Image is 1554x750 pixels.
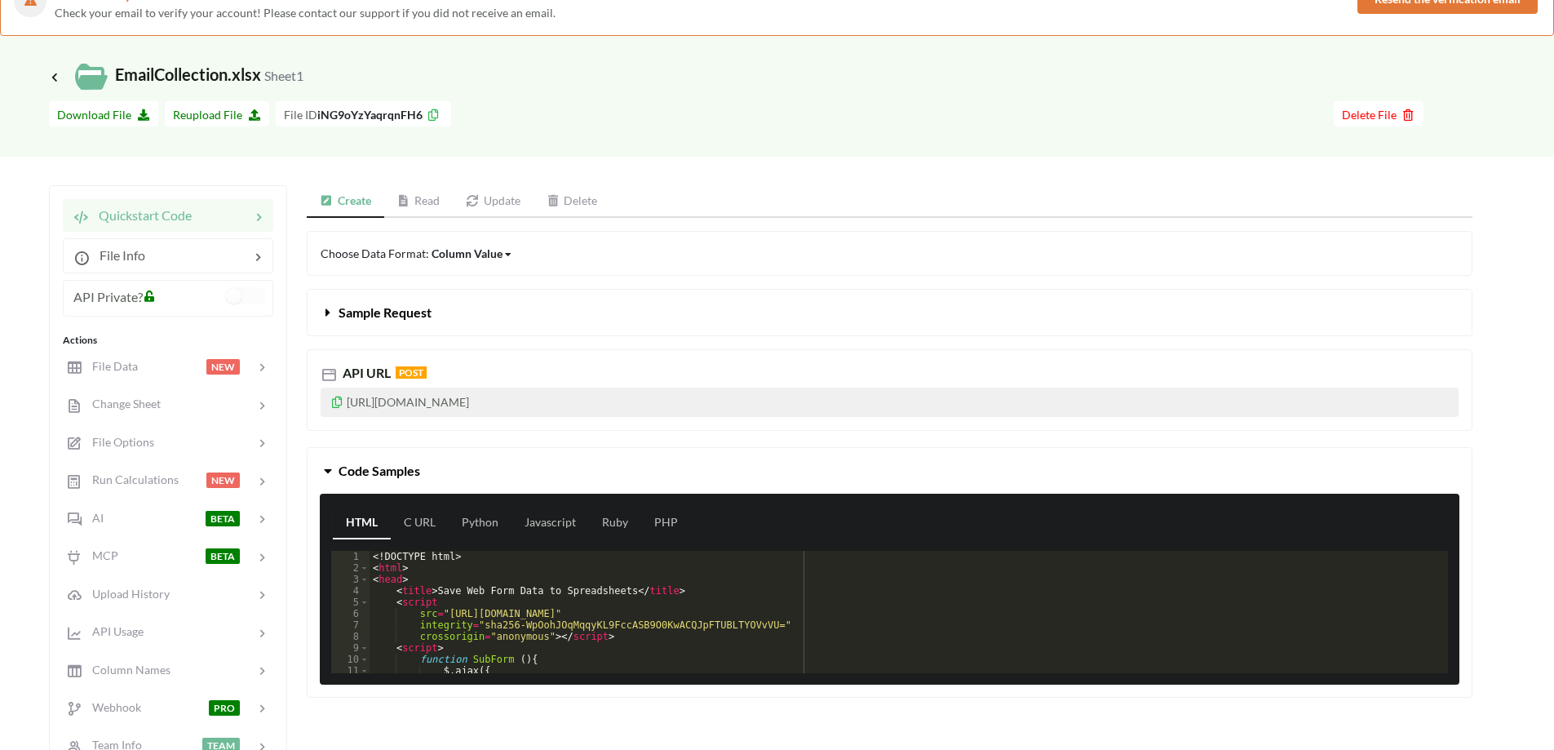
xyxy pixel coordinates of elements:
div: 4 [331,585,370,597]
span: NEW [206,359,240,375]
div: 6 [331,608,370,619]
a: Create [307,185,384,218]
button: Code Samples [308,448,1472,494]
div: 3 [331,574,370,585]
span: File Info [90,247,145,263]
button: Sample Request [308,290,1472,335]
span: Check your email to verify your account! Please contact our support if you did not receive an email. [55,6,556,20]
span: Code Samples [339,463,420,478]
span: Choose Data Format: [321,246,513,260]
span: API URL [339,365,391,380]
span: Delete File [1342,108,1415,122]
small: Sheet1 [264,68,303,83]
span: Reupload File [173,108,261,122]
span: Sample Request [339,304,432,320]
span: Download File [57,108,150,122]
div: 7 [331,619,370,631]
div: 10 [331,654,370,665]
span: AI [82,511,104,525]
span: PRO [209,700,240,716]
div: 11 [331,665,370,677]
span: File Options [82,435,154,449]
div: 9 [331,642,370,654]
div: Actions [63,333,273,348]
a: Ruby [589,507,641,539]
span: File ID [284,108,317,122]
span: BETA [206,511,240,526]
span: NEW [206,473,240,488]
a: Python [449,507,511,539]
a: C URL [391,507,449,539]
a: HTML [333,507,391,539]
div: 5 [331,597,370,608]
div: 8 [331,631,370,642]
span: BETA [206,548,240,564]
span: Column Names [82,663,170,677]
button: Reupload File [165,101,269,126]
a: Update [453,185,533,218]
span: API Usage [82,624,144,638]
span: Webhook [82,700,141,714]
div: Column Value [432,245,503,262]
a: Read [384,185,454,218]
span: Run Calculations [82,473,179,486]
a: Delete [533,185,611,218]
span: Upload History [82,587,170,601]
span: MCP [82,548,118,562]
div: 1 [331,551,370,562]
span: EmailCollection.xlsx [49,64,303,84]
b: iNG9oYzYaqrqnFH6 [317,108,423,122]
a: Javascript [511,507,589,539]
button: Download File [49,101,158,126]
span: POST [396,366,427,379]
p: [URL][DOMAIN_NAME] [321,388,1459,417]
span: File Data [82,359,138,373]
button: Delete File [1334,101,1423,126]
span: Change Sheet [82,397,161,411]
div: 2 [331,562,370,574]
span: API Private? [73,289,143,304]
a: PHP [641,507,691,539]
img: /static/media/localFileIcon.eab6d1cc.svg [75,60,108,93]
span: Quickstart Code [89,207,192,223]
